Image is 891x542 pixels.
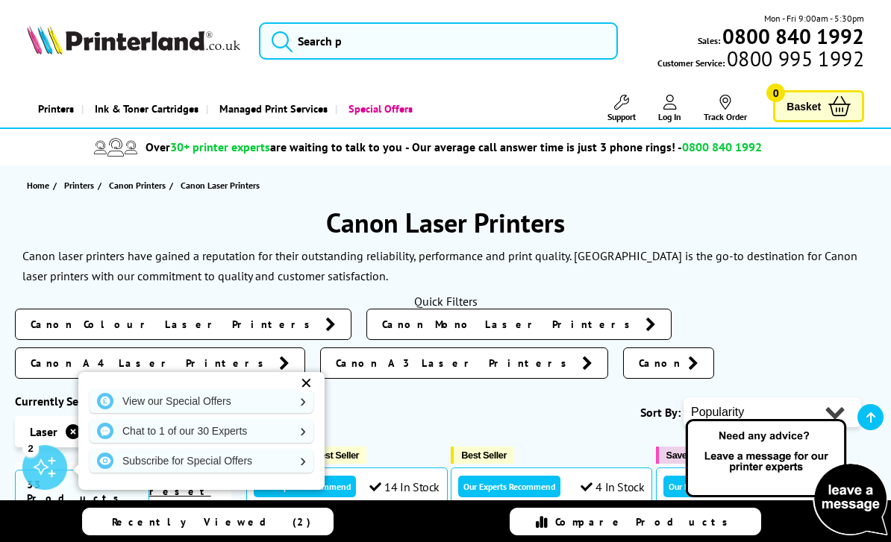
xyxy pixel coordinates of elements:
[623,347,714,379] a: Canon
[81,89,206,127] a: Ink & Toner Cartridges
[109,177,166,193] span: Canon Printers
[369,479,440,494] div: 14 In Stock
[725,51,864,66] span: 0800 995 1992
[31,356,272,371] span: Canon A4 Laser Printers
[704,95,747,122] a: Track Order
[657,51,864,70] span: Customer Service:
[22,440,39,456] div: 2
[787,96,821,116] span: Basket
[336,356,575,371] span: Canon A3 Laser Printers
[607,95,636,122] a: Support
[30,424,57,439] span: Laser
[458,476,560,497] div: Our Experts Recommend
[95,89,198,127] span: Ink & Toner Cartridges
[64,177,94,193] span: Printers
[112,515,311,529] span: Recently Viewed (2)
[27,25,240,57] a: Printerland Logo
[15,205,876,240] h1: Canon Laser Printers
[451,447,514,464] button: Best Seller
[296,373,316,394] div: ✕
[382,317,638,332] span: Canon Mono Laser Printers
[722,22,864,50] b: 0800 840 1992
[682,139,762,154] span: 0800 840 1992
[461,450,507,461] span: Best Seller
[15,309,351,340] a: Canon Colour Laser Printers
[27,177,53,193] a: Home
[90,389,313,413] a: View our Special Offers
[15,294,876,309] div: Quick Filters
[64,177,98,193] a: Printers
[22,248,857,283] p: Canon laser printers have gained a reputation for their outstanding reliability, performance and ...
[366,309,672,340] a: Canon Mono Laser Printers
[658,111,681,122] span: Log In
[15,347,305,379] a: Canon A4 Laser Printers
[181,180,260,191] span: Canon Laser Printers
[90,419,313,443] a: Chat to 1 of our 30 Experts
[15,394,231,409] div: Currently Selected
[27,25,240,54] img: Printerland Logo
[510,508,760,535] a: Compare Products
[773,90,864,122] a: Basket 0
[170,139,270,154] span: 30+ printer experts
[666,450,707,461] span: Save 17%
[639,356,681,371] span: Canon
[663,476,766,497] div: Our Experts Recommend
[15,470,149,526] span: 33 Products Found
[109,177,169,193] a: Canon Printers
[581,479,645,494] div: 4 In Stock
[555,515,736,529] span: Compare Products
[149,485,219,513] a: reset filters
[766,83,785,102] span: 0
[720,29,864,43] a: 0800 840 1992
[82,508,333,535] a: Recently Viewed (2)
[90,449,313,473] a: Subscribe for Special Offers
[31,317,318,332] span: Canon Colour Laser Printers
[405,139,762,154] span: - Our average call answer time is just 3 phone rings! -
[640,405,681,420] span: Sort By:
[27,89,81,127] a: Printers
[206,89,335,127] a: Managed Print Services
[335,89,420,127] a: Special Offers
[658,95,681,122] a: Log In
[656,447,715,464] button: Save 17%
[313,450,359,461] span: Best Seller
[259,22,618,60] input: Search p
[320,347,608,379] a: Canon A3 Laser Printers
[607,111,636,122] span: Support
[303,447,366,464] button: Best Seller
[146,139,402,154] span: Over are waiting to talk to you
[698,34,720,48] span: Sales:
[764,11,864,25] span: Mon - Fri 9:00am - 5:30pm
[682,417,891,539] img: Open Live Chat window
